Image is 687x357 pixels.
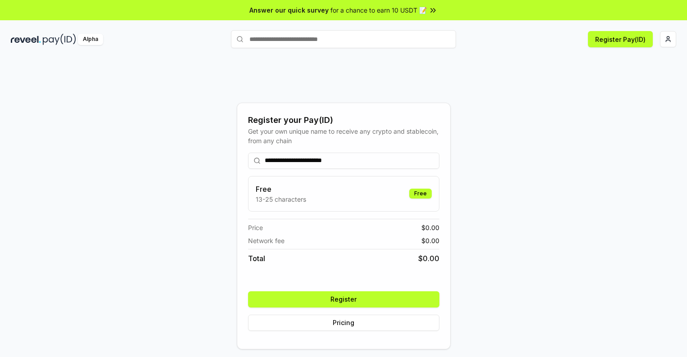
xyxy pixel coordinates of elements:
[248,315,439,331] button: Pricing
[418,253,439,264] span: $ 0.00
[248,114,439,127] div: Register your Pay(ID)
[256,194,306,204] p: 13-25 characters
[588,31,653,47] button: Register Pay(ID)
[330,5,427,15] span: for a chance to earn 10 USDT 📝
[421,223,439,232] span: $ 0.00
[249,5,329,15] span: Answer our quick survey
[248,291,439,307] button: Register
[421,236,439,245] span: $ 0.00
[256,184,306,194] h3: Free
[78,34,103,45] div: Alpha
[248,223,263,232] span: Price
[248,236,285,245] span: Network fee
[11,34,41,45] img: reveel_dark
[43,34,76,45] img: pay_id
[248,127,439,145] div: Get your own unique name to receive any crypto and stablecoin, from any chain
[409,189,432,199] div: Free
[248,253,265,264] span: Total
